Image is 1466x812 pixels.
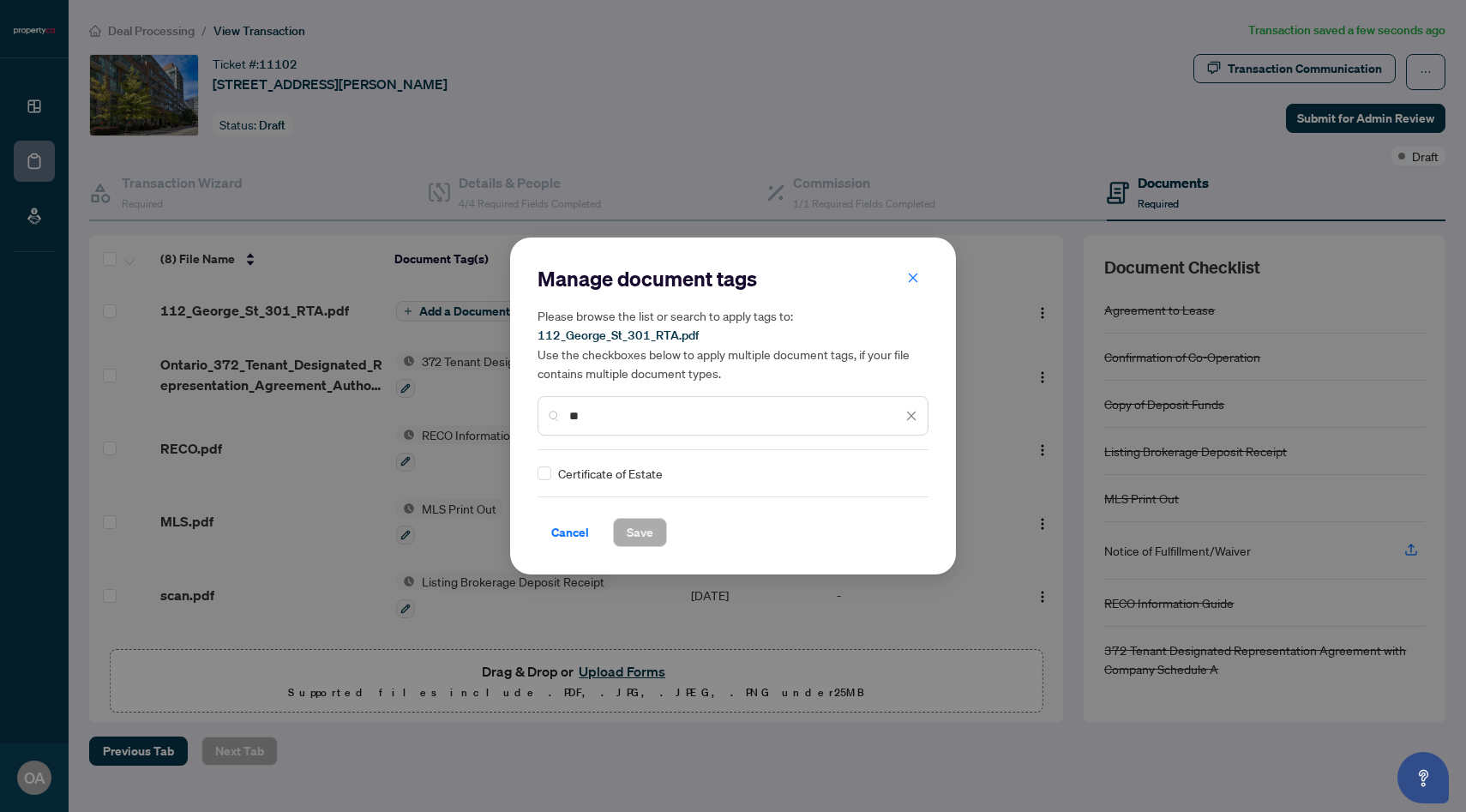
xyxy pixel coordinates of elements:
[905,410,917,422] span: close
[1397,752,1449,803] button: Open asap
[538,328,699,343] span: 112_George_St_301_RTA.pdf
[538,265,928,292] h2: Manage document tags
[907,272,919,284] span: close
[613,518,667,547] button: Save
[558,464,663,483] span: Certificate of Estate
[538,518,603,547] button: Cancel
[538,306,928,382] h5: Please browse the list or search to apply tags to: Use the checkboxes below to apply multiple doc...
[551,519,589,546] span: Cancel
